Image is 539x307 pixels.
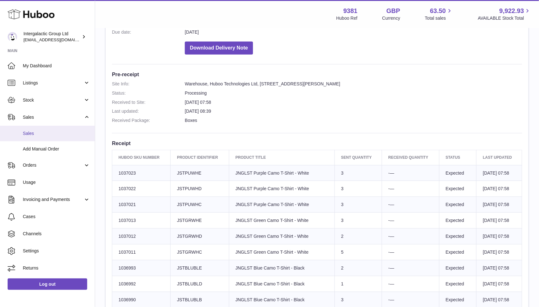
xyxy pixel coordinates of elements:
td: 2 [334,229,382,244]
td: JSTBLUBLD [171,276,229,292]
dt: Status: [112,90,185,96]
td: -— [382,213,439,229]
div: Huboo Ref [336,15,358,21]
td: [DATE] 07:58 [477,260,522,276]
span: [EMAIL_ADDRESS][DOMAIN_NAME] [23,37,93,42]
span: Sales [23,114,83,120]
strong: GBP [386,7,400,15]
dt: Last updated: [112,108,185,114]
td: -— [382,229,439,244]
span: Listings [23,80,83,86]
div: Currency [382,15,400,21]
td: 3 [334,197,382,213]
td: 1036992 [112,276,171,292]
td: JNGLST Blue Camo T-Shirt - Black [229,260,334,276]
td: JSTGRWHC [171,244,229,260]
span: Invoicing and Payments [23,197,83,203]
span: Add Manual Order [23,146,90,152]
h3: Receipt [112,140,522,147]
th: Status [439,150,477,165]
strong: 9381 [343,7,358,15]
td: 1037021 [112,197,171,213]
dd: [DATE] [185,29,522,35]
dd: Processing [185,90,522,96]
td: 3 [334,213,382,229]
span: Sales [23,130,90,137]
button: Download Delivery Note [185,42,253,55]
div: Intergalactic Group Ltd [23,31,81,43]
td: JSTGRWHE [171,213,229,229]
span: Orders [23,162,83,168]
td: JNGLST Green Camo T-Shirt - White [229,244,334,260]
dd: [DATE] 08:39 [185,108,522,114]
span: Usage [23,179,90,185]
td: JNGLST Purple Camo T-Shirt - White [229,181,334,197]
td: 1037011 [112,244,171,260]
td: JNGLST Blue Camo T-Shirt - Black [229,276,334,292]
a: Log out [8,278,87,290]
span: Channels [23,231,90,237]
th: Last updated [477,150,522,165]
td: [DATE] 07:58 [477,213,522,229]
td: 1037012 [112,229,171,244]
span: Cases [23,214,90,220]
td: JNGLST Green Camo T-Shirt - White [229,213,334,229]
td: [DATE] 07:58 [477,229,522,244]
td: -— [382,181,439,197]
td: 1036993 [112,260,171,276]
td: 1037022 [112,181,171,197]
td: JSTPUWHE [171,165,229,181]
th: Product Identifier [171,150,229,165]
dd: Boxes [185,117,522,123]
td: -— [382,244,439,260]
td: JNGLST Purple Camo T-Shirt - White [229,165,334,181]
dt: Received Package: [112,117,185,123]
td: JNGLST Purple Camo T-Shirt - White [229,197,334,213]
td: 1 [334,276,382,292]
span: My Dashboard [23,63,90,69]
span: 63.50 [430,7,446,15]
td: 3 [334,181,382,197]
td: -— [382,276,439,292]
th: Huboo SKU Number [112,150,171,165]
td: Expected [439,244,477,260]
td: JNGLST Green Camo T-Shirt - White [229,229,334,244]
td: 2 [334,260,382,276]
td: Expected [439,181,477,197]
td: [DATE] 07:58 [477,165,522,181]
td: JSTPUWHC [171,197,229,213]
td: Expected [439,197,477,213]
span: Total sales [425,15,453,21]
td: -— [382,197,439,213]
td: Expected [439,276,477,292]
span: 9,922.93 [499,7,524,15]
td: JSTBLUBLE [171,260,229,276]
td: [DATE] 07:58 [477,244,522,260]
td: Expected [439,213,477,229]
td: 5 [334,244,382,260]
dt: Due date: [112,29,185,35]
th: Sent Quantity [334,150,382,165]
td: JSTPUWHD [171,181,229,197]
td: [DATE] 07:58 [477,197,522,213]
td: -— [382,260,439,276]
td: 1037023 [112,165,171,181]
td: Expected [439,229,477,244]
td: Expected [439,260,477,276]
td: [DATE] 07:58 [477,276,522,292]
td: [DATE] 07:58 [477,181,522,197]
dt: Received to Site: [112,99,185,105]
dd: [DATE] 07:58 [185,99,522,105]
td: 3 [334,165,382,181]
a: 9,922.93 AVAILABLE Stock Total [478,7,531,21]
a: 63.50 Total sales [425,7,453,21]
span: AVAILABLE Stock Total [478,15,531,21]
span: Returns [23,265,90,271]
dd: Warehouse, Huboo Technologies Ltd, [STREET_ADDRESS][PERSON_NAME] [185,81,522,87]
td: JSTGRWHD [171,229,229,244]
th: Product title [229,150,334,165]
img: info@junglistnetwork.com [8,32,17,42]
h3: Pre-receipt [112,71,522,78]
td: Expected [439,165,477,181]
span: Stock [23,97,83,103]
